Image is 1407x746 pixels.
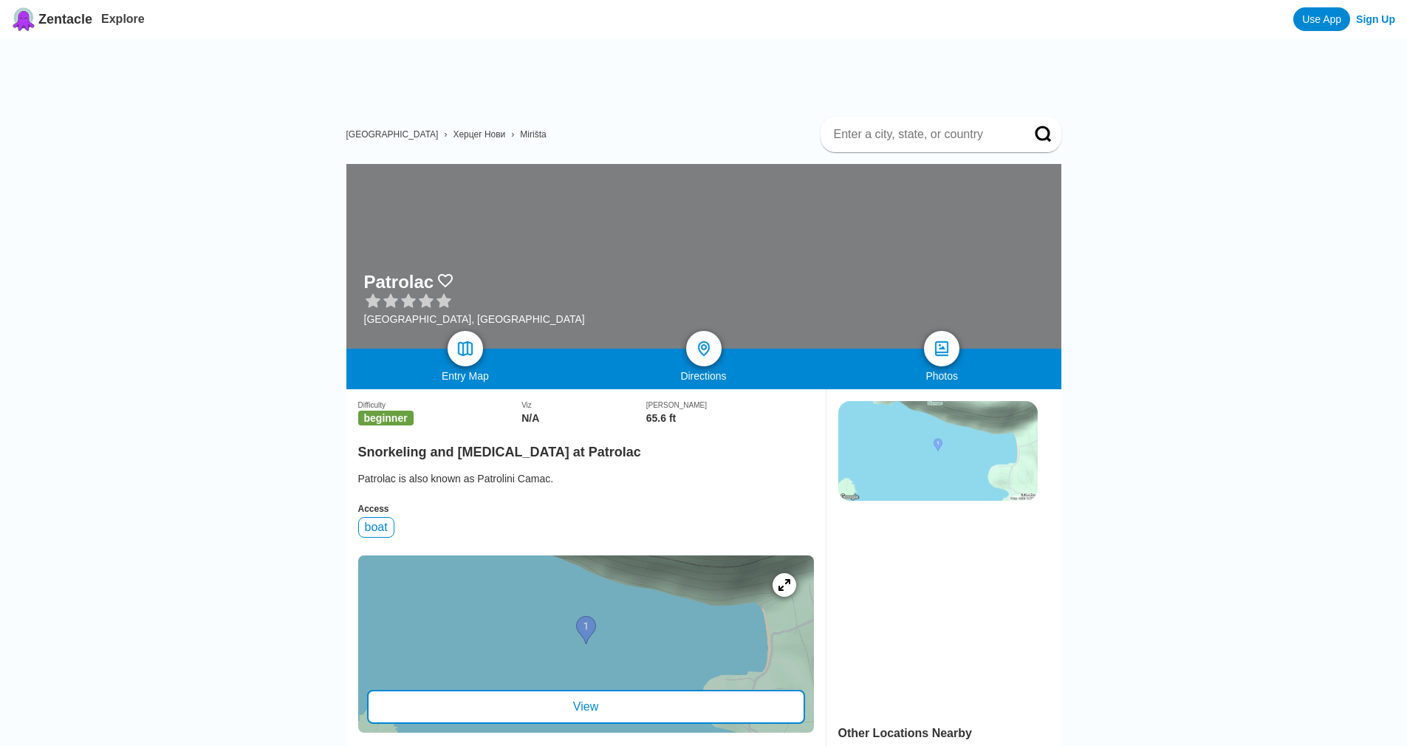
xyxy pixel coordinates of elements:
span: Zentacle [38,12,92,27]
div: 65.6 ft [646,412,814,424]
h2: Snorkeling and [MEDICAL_DATA] at Patrolac [358,436,814,460]
div: Access [358,504,814,514]
span: beginner [358,411,414,425]
a: [GEOGRAPHIC_DATA] [346,129,439,140]
img: photos [933,340,951,357]
span: › [511,129,514,140]
a: entry mapView [358,555,814,733]
div: Directions [584,370,823,382]
img: directions [695,340,713,357]
div: boat [358,517,394,538]
img: Zentacle logo [12,7,35,31]
div: View [367,690,805,724]
a: Explore [101,13,145,25]
div: Viz [521,401,646,409]
div: Other Locations Nearby [838,727,1061,740]
div: Difficulty [358,401,522,409]
h1: Patrolac [364,272,434,292]
span: › [444,129,447,140]
a: map [448,331,483,366]
a: Херцег Нови [453,129,505,140]
div: [GEOGRAPHIC_DATA], [GEOGRAPHIC_DATA] [364,313,585,325]
div: Entry Map [346,370,585,382]
input: Enter a city, state, or country [832,127,1014,142]
div: Photos [823,370,1061,382]
div: Patrolac is also known as Patrolini Camac. [358,471,814,486]
a: Mirišta [520,129,546,140]
a: photos [924,331,959,366]
a: Use App [1293,7,1350,31]
a: Sign Up [1356,13,1395,25]
img: map [456,340,474,357]
img: staticmap [838,401,1038,501]
div: N/A [521,412,646,424]
a: Zentacle logoZentacle [12,7,92,31]
div: [PERSON_NAME] [646,401,814,409]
